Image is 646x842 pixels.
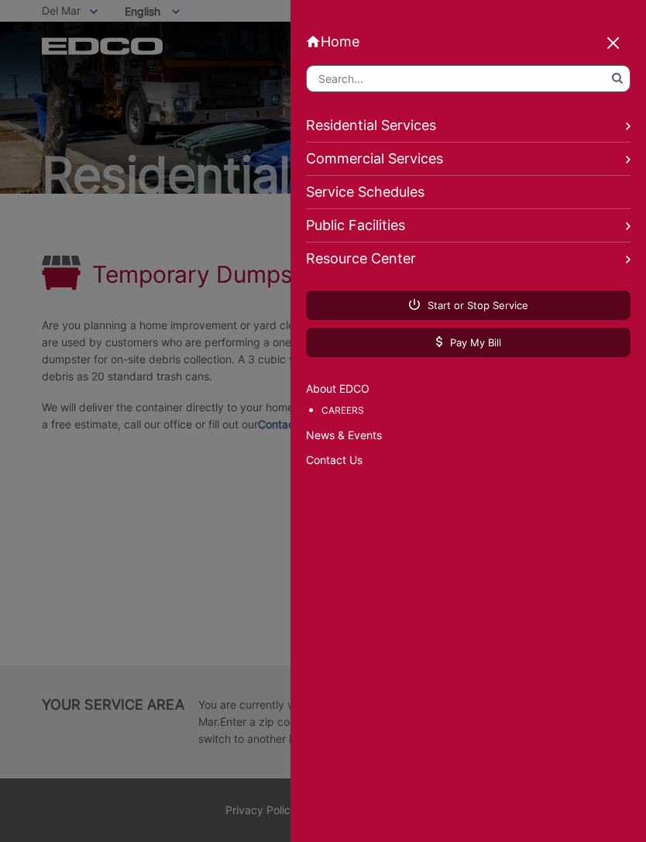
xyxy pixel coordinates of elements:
input: Search [306,65,631,92]
a: News & Events [306,427,631,444]
a: About EDCO [306,380,631,397]
a: Home [306,33,631,50]
span: Pay My Bill [436,335,501,349]
span: Start or Stop Service [409,298,528,312]
a: Careers [321,402,631,419]
a: Start or Stop Service [306,290,631,320]
a: Service Schedules [306,176,631,209]
a: Commercial Services [306,143,631,176]
a: Contact Us [306,452,631,469]
a: Public Facilities [306,209,631,242]
a: Pay My Bill [306,328,631,357]
a: Residential Services [306,109,631,143]
a: Resource Center [306,242,631,275]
